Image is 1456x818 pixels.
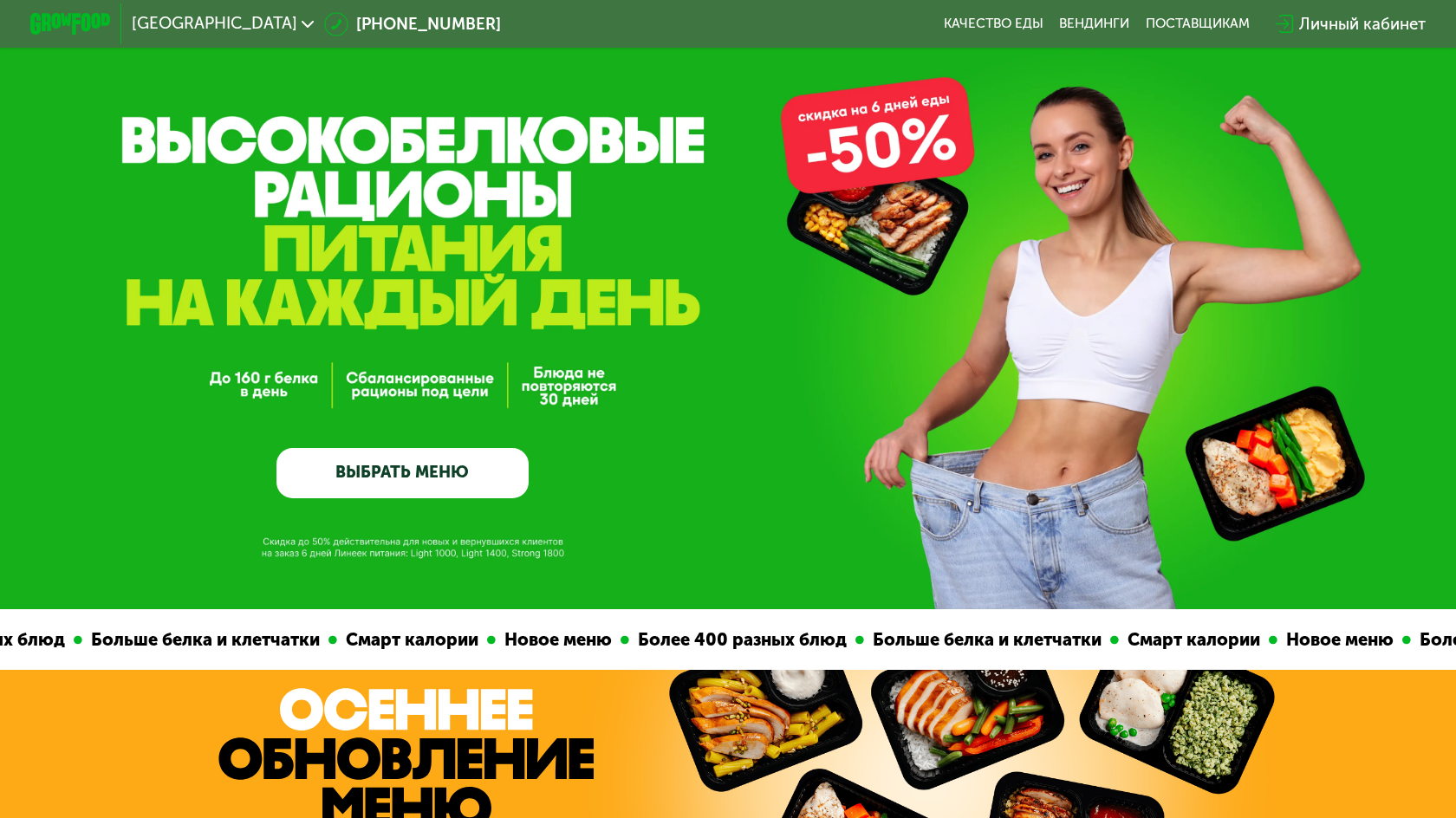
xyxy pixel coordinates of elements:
div: Смарт калории [1118,626,1268,653]
div: Более 400 разных блюд [628,626,855,653]
span: [GEOGRAPHIC_DATA] [132,16,297,32]
div: Смарт калории [336,626,486,653]
div: Больше белка и клетчатки [81,626,328,653]
a: ВЫБРАТЬ МЕНЮ [276,448,529,498]
a: Вендинги [1059,16,1129,32]
div: Новое меню [495,626,620,653]
div: Новое меню [1277,626,1401,653]
a: [PHONE_NUMBER] [324,12,501,36]
div: Личный кабинет [1299,12,1426,36]
div: Больше белка и клетчатки [863,626,1109,653]
a: Качество еды [944,16,1043,32]
div: поставщикам [1146,16,1250,32]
